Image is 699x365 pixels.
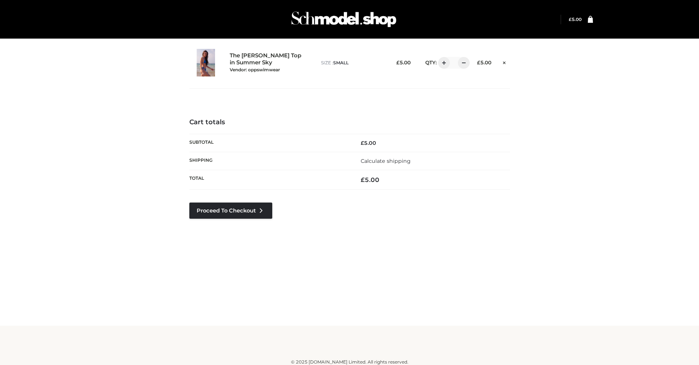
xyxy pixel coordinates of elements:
[361,140,364,146] span: £
[361,158,411,164] a: Calculate shipping
[569,17,572,22] span: £
[333,60,349,65] span: SMALL
[477,60,491,65] bdi: 5.00
[321,60,384,66] p: size :
[396,60,400,65] span: £
[477,60,480,65] span: £
[189,152,350,170] th: Shipping
[418,57,465,69] div: QTY:
[230,52,305,73] a: The [PERSON_NAME] Top in Summer SkyVendor: oppswimwear
[361,176,379,183] bdi: 5.00
[189,134,350,152] th: Subtotal
[569,17,582,22] a: £5.00
[396,60,411,65] bdi: 5.00
[361,140,376,146] bdi: 5.00
[569,17,582,22] bdi: 5.00
[189,118,510,126] h4: Cart totals
[189,203,272,219] a: Proceed to Checkout
[361,176,365,183] span: £
[230,67,280,72] small: Vendor: oppswimwear
[289,5,399,34] img: Schmodel Admin 964
[499,57,510,67] a: Remove this item
[189,170,350,190] th: Total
